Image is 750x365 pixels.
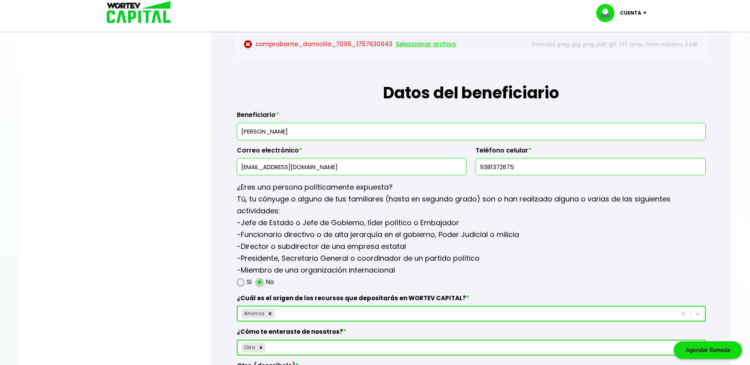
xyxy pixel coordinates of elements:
p: comprobante_domicilio_7095_1757630943 [244,38,514,50]
label: Si [247,276,251,288]
img: icon-down [641,12,652,14]
div: Otro [242,343,257,352]
p: Cuenta [620,7,641,19]
div: Ahorros [242,309,266,318]
label: Teléfono celular [476,147,705,158]
img: cross-circle.ce22fdcf.svg [244,40,252,49]
p: Tú, tu cónyuge o alguno de tus familiares (hasta en segundo grado) son o han realizado alguna o v... [237,193,706,217]
label: Correo electrónico [237,147,467,158]
div: Remove Ahorros [266,309,274,318]
input: 10 dígitos [479,158,702,175]
p: ¿Eres una persona políticamente expuesta? [237,181,706,193]
p: -Jefe de Estado o Jefe de Gobierno, líder político o Embajador -Funcionario directivo o de alta j... [237,217,706,276]
span: Seleccionar archivo [396,38,456,50]
div: Agendar llamada [674,341,742,359]
p: Formato jpeg, jpg, png, pdf, gif, tiff, bmp. Peso máximo 3 MB. [518,38,698,50]
label: Beneficiario [237,111,706,123]
h1: Datos del beneficiario [237,57,706,105]
label: No [266,276,274,288]
label: ¿Cómo te enteraste de nosotros? [237,328,706,340]
div: Remove Otro [257,343,265,352]
label: ¿Cuál es el origen de los recursos que depositarás en WORTEV CAPITAL? [237,294,706,306]
img: profile-image [596,4,620,22]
